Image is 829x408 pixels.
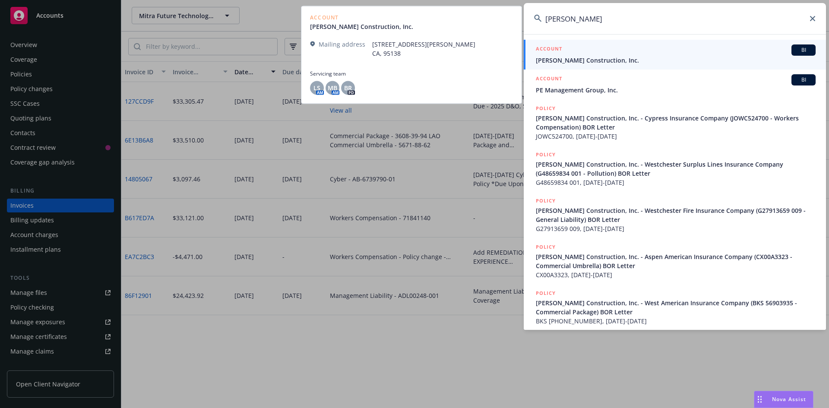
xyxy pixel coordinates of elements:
[536,74,562,85] h5: ACCOUNT
[536,206,816,224] span: [PERSON_NAME] Construction, Inc. - Westchester Fire Insurance Company (G27913659 009 - General Li...
[536,196,556,205] h5: POLICY
[536,114,816,132] span: [PERSON_NAME] Construction, Inc. - Cypress Insurance Company (JOWC524700 - Workers Compensation) ...
[524,40,826,70] a: ACCOUNTBI[PERSON_NAME] Construction, Inc.
[795,46,812,54] span: BI
[536,316,816,326] span: BKS [PHONE_NUMBER], [DATE]-[DATE]
[536,252,816,270] span: [PERSON_NAME] Construction, Inc. - Aspen American Insurance Company (CX00A3323 - Commercial Umbre...
[524,145,826,192] a: POLICY[PERSON_NAME] Construction, Inc. - Westchester Surplus Lines Insurance Company (G48659834 0...
[524,192,826,238] a: POLICY[PERSON_NAME] Construction, Inc. - Westchester Fire Insurance Company (G27913659 009 - Gene...
[524,99,826,145] a: POLICY[PERSON_NAME] Construction, Inc. - Cypress Insurance Company (JOWC524700 - Workers Compensa...
[795,76,812,84] span: BI
[536,178,816,187] span: G48659834 001, [DATE]-[DATE]
[524,284,826,330] a: POLICY[PERSON_NAME] Construction, Inc. - West American Insurance Company (BKS 56903935 - Commerci...
[536,243,556,251] h5: POLICY
[536,289,556,297] h5: POLICY
[536,150,556,159] h5: POLICY
[754,391,765,408] div: Drag to move
[524,3,826,34] input: Search...
[536,224,816,233] span: G27913659 009, [DATE]-[DATE]
[536,85,816,95] span: PE Management Group, Inc.
[536,132,816,141] span: JOWC524700, [DATE]-[DATE]
[524,238,826,284] a: POLICY[PERSON_NAME] Construction, Inc. - Aspen American Insurance Company (CX00A3323 - Commercial...
[536,160,816,178] span: [PERSON_NAME] Construction, Inc. - Westchester Surplus Lines Insurance Company (G48659834 001 - P...
[536,298,816,316] span: [PERSON_NAME] Construction, Inc. - West American Insurance Company (BKS 56903935 - Commercial Pac...
[524,70,826,99] a: ACCOUNTBIPE Management Group, Inc.
[772,395,806,403] span: Nova Assist
[754,391,813,408] button: Nova Assist
[536,270,816,279] span: CX00A3323, [DATE]-[DATE]
[536,56,816,65] span: [PERSON_NAME] Construction, Inc.
[536,44,562,55] h5: ACCOUNT
[536,104,556,113] h5: POLICY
